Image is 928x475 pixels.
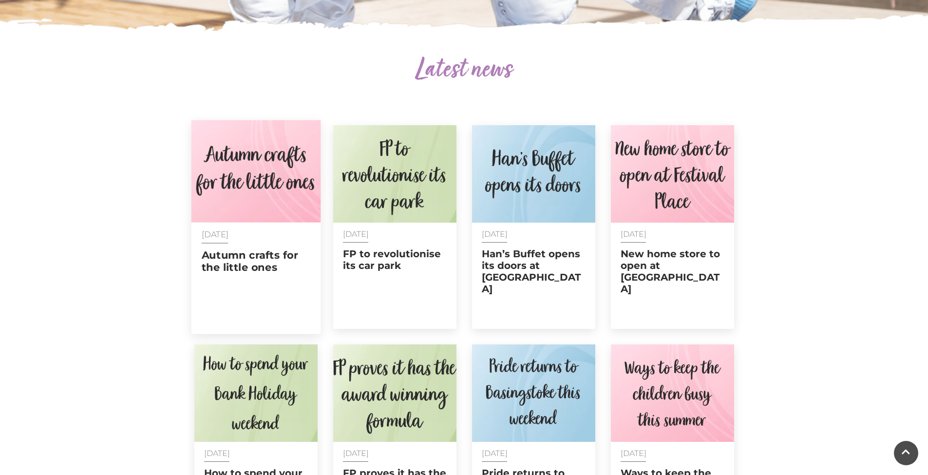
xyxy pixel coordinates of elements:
[191,120,321,334] a: [DATE] Autumn crafts for the little ones
[472,125,595,329] a: [DATE] Han’s Buffet opens its doors at [GEOGRAPHIC_DATA]
[343,248,447,271] h2: FP to revolutionise its car park
[343,230,447,238] p: [DATE]
[333,125,456,329] a: [DATE] FP to revolutionise its car park
[621,449,724,457] p: [DATE]
[204,449,308,457] p: [DATE]
[482,230,586,238] p: [DATE]
[201,230,310,239] p: [DATE]
[343,449,447,457] p: [DATE]
[201,249,310,273] h2: Autumn crafts for the little ones
[611,125,734,329] a: [DATE] New home store to open at [GEOGRAPHIC_DATA]
[621,230,724,238] p: [DATE]
[621,248,724,295] h2: New home store to open at [GEOGRAPHIC_DATA]
[482,248,586,295] h2: Han’s Buffet opens its doors at [GEOGRAPHIC_DATA]
[194,55,735,86] h2: Latest news
[482,449,586,457] p: [DATE]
